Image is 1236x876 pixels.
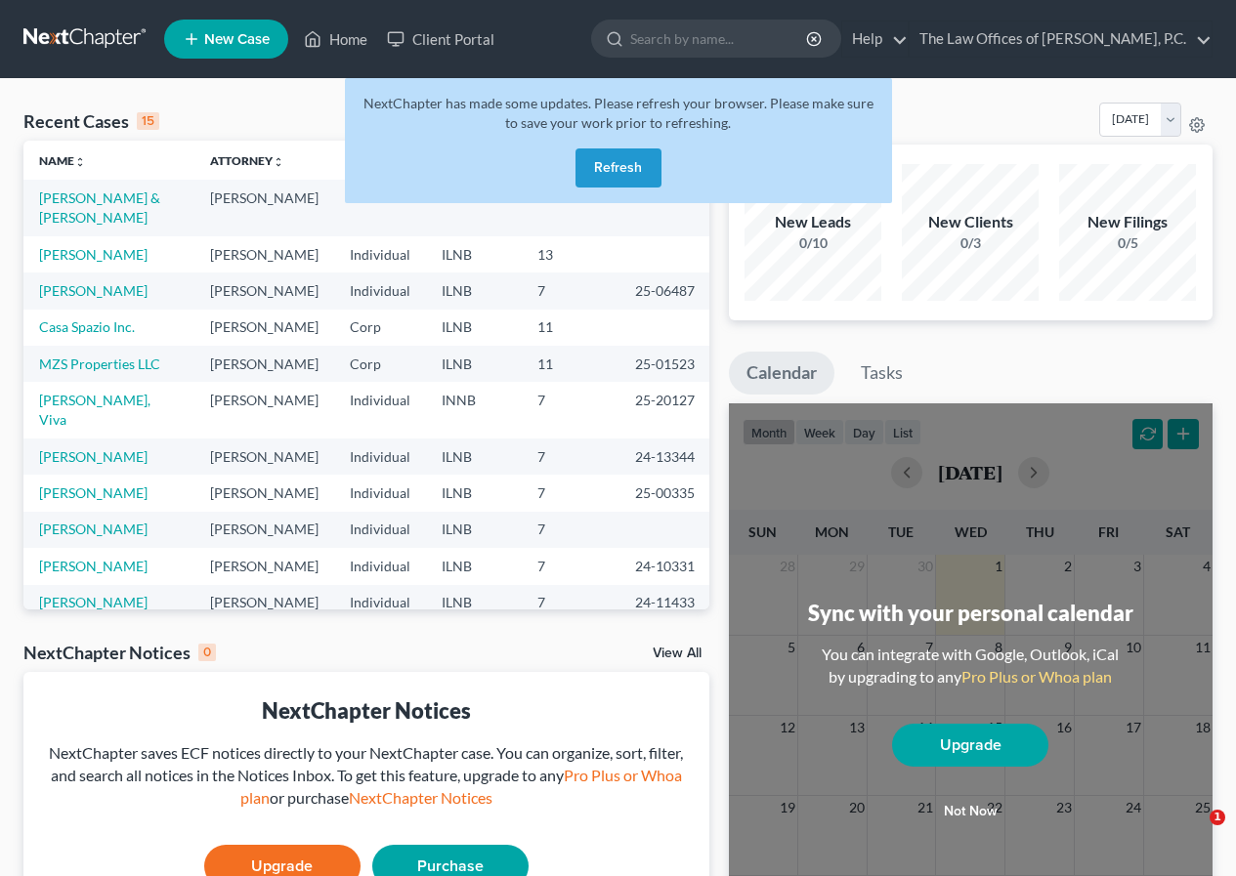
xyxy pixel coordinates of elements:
[426,310,522,346] td: ILNB
[522,548,619,584] td: 7
[522,382,619,438] td: 7
[294,21,377,57] a: Home
[194,585,334,621] td: [PERSON_NAME]
[843,352,920,395] a: Tasks
[619,346,713,382] td: 25-01523
[814,644,1127,688] div: You can integrate with Google, Outlook, iCal by upgrading to any
[653,647,702,660] a: View All
[23,641,216,664] div: NextChapter Notices
[198,644,216,661] div: 0
[334,272,426,309] td: Individual
[426,475,522,511] td: ILNB
[39,189,160,226] a: [PERSON_NAME] & [PERSON_NAME]
[729,352,834,395] a: Calendar
[39,594,148,610] a: [PERSON_NAME]
[334,236,426,272] td: Individual
[630,21,809,57] input: Search by name...
[522,310,619,346] td: 11
[194,236,334,272] td: [PERSON_NAME]
[194,180,334,235] td: [PERSON_NAME]
[334,180,426,235] td: Individual
[745,211,881,233] div: New Leads
[575,148,661,188] button: Refresh
[74,156,86,168] i: unfold_more
[39,355,160,372] a: MZS Properties LLC
[745,233,881,253] div: 0/10
[619,548,713,584] td: 24-10331
[194,438,334,475] td: [PERSON_NAME]
[522,475,619,511] td: 7
[426,382,522,438] td: INNB
[1210,810,1225,825] span: 1
[426,512,522,548] td: ILNB
[39,448,148,465] a: [PERSON_NAME]
[334,382,426,438] td: Individual
[522,512,619,548] td: 7
[522,438,619,475] td: 7
[194,512,334,548] td: [PERSON_NAME]
[39,521,148,537] a: [PERSON_NAME]
[39,153,86,168] a: Nameunfold_more
[808,598,1133,628] div: Sync with your personal calendar
[1059,211,1196,233] div: New Filings
[910,21,1212,57] a: The Law Offices of [PERSON_NAME], P.C.
[902,211,1039,233] div: New Clients
[349,788,492,807] a: NextChapter Notices
[194,272,334,309] td: [PERSON_NAME]
[194,548,334,584] td: [PERSON_NAME]
[39,695,694,726] div: NextChapter Notices
[39,318,135,335] a: Casa Spazio Inc.
[1170,810,1216,856] iframe: Intercom live chat
[522,236,619,272] td: 13
[334,548,426,584] td: Individual
[194,475,334,511] td: [PERSON_NAME]
[522,272,619,309] td: 7
[426,272,522,309] td: ILNB
[334,438,426,475] td: Individual
[842,21,908,57] a: Help
[1059,233,1196,253] div: 0/5
[39,484,148,501] a: [PERSON_NAME]
[426,346,522,382] td: ILNB
[23,109,159,133] div: Recent Cases
[619,585,713,621] td: 24-11433
[273,156,284,168] i: unfold_more
[961,667,1112,686] a: Pro Plus or Whoa plan
[619,272,713,309] td: 25-06487
[39,282,148,299] a: [PERSON_NAME]
[204,32,270,47] span: New Case
[426,585,522,621] td: ILNB
[619,382,713,438] td: 25-20127
[39,742,694,810] div: NextChapter saves ECF notices directly to your NextChapter case. You can organize, sort, filter, ...
[426,548,522,584] td: ILNB
[39,392,150,428] a: [PERSON_NAME], Viva
[334,512,426,548] td: Individual
[137,112,159,130] div: 15
[902,233,1039,253] div: 0/3
[334,475,426,511] td: Individual
[334,346,426,382] td: Corp
[210,153,284,168] a: Attorneyunfold_more
[334,310,426,346] td: Corp
[619,438,713,475] td: 24-13344
[426,236,522,272] td: ILNB
[377,21,504,57] a: Client Portal
[194,346,334,382] td: [PERSON_NAME]
[194,310,334,346] td: [PERSON_NAME]
[334,585,426,621] td: Individual
[619,475,713,511] td: 25-00335
[426,438,522,475] td: ILNB
[892,724,1048,767] a: Upgrade
[39,246,148,263] a: [PERSON_NAME]
[363,95,874,131] span: NextChapter has made some updates. Please refresh your browser. Please make sure to save your wor...
[522,346,619,382] td: 11
[892,792,1048,831] button: Not now
[522,585,619,621] td: 7
[240,766,682,807] a: Pro Plus or Whoa plan
[194,382,334,438] td: [PERSON_NAME]
[39,558,148,574] a: [PERSON_NAME]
